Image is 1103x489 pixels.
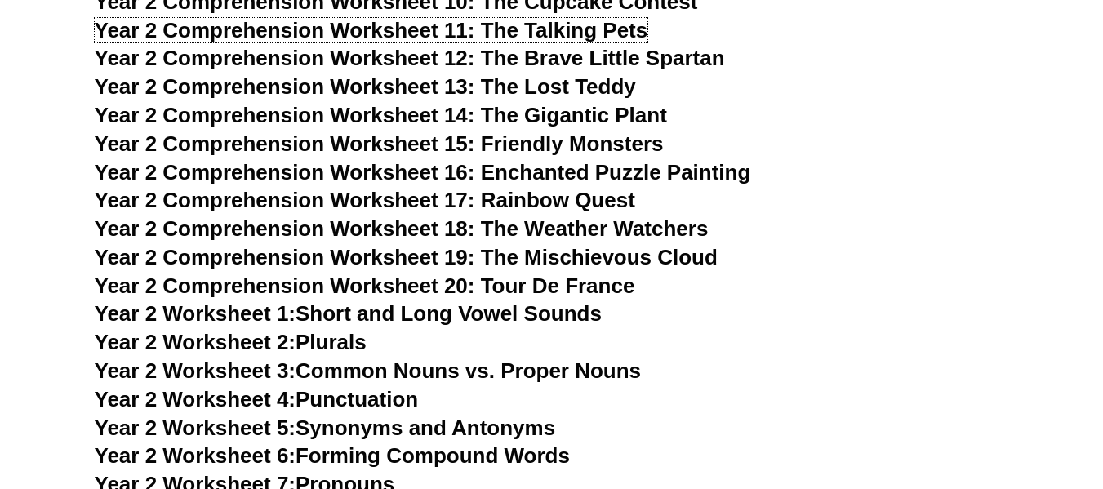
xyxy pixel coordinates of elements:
[95,18,648,42] a: Year 2 Comprehension Worksheet 11: The Talking Pets
[95,330,367,354] a: Year 2 Worksheet 2:Plurals
[95,387,296,411] span: Year 2 Worksheet 4:
[95,74,636,99] a: Year 2 Comprehension Worksheet 13: The Lost Teddy
[95,416,296,440] span: Year 2 Worksheet 5:
[95,387,419,411] a: Year 2 Worksheet 4:Punctuation
[95,245,718,269] a: Year 2 Comprehension Worksheet 19: The Mischievous Cloud
[95,358,296,383] span: Year 2 Worksheet 3:
[95,188,635,212] a: Year 2 Comprehension Worksheet 17: Rainbow Quest
[95,358,642,383] a: Year 2 Worksheet 3:Common Nouns vs. Proper Nouns
[95,443,570,468] a: Year 2 Worksheet 6:Forming Compound Words
[95,443,296,468] span: Year 2 Worksheet 6:
[95,273,635,298] a: Year 2 Comprehension Worksheet 20: Tour De France
[95,416,556,440] a: Year 2 Worksheet 5:Synonyms and Antonyms
[95,103,667,127] a: Year 2 Comprehension Worksheet 14: The Gigantic Plant
[95,160,751,184] a: Year 2 Comprehension Worksheet 16: Enchanted Puzzle Painting
[831,305,1103,489] iframe: Chat Widget
[95,301,296,326] span: Year 2 Worksheet 1:
[95,46,725,70] a: Year 2 Comprehension Worksheet 12: The Brave Little Spartan
[95,131,664,156] a: Year 2 Comprehension Worksheet 15: Friendly Monsters
[95,330,296,354] span: Year 2 Worksheet 2:
[95,216,709,241] a: Year 2 Comprehension Worksheet 18: The Weather Watchers
[95,301,602,326] a: Year 2 Worksheet 1:Short and Long Vowel Sounds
